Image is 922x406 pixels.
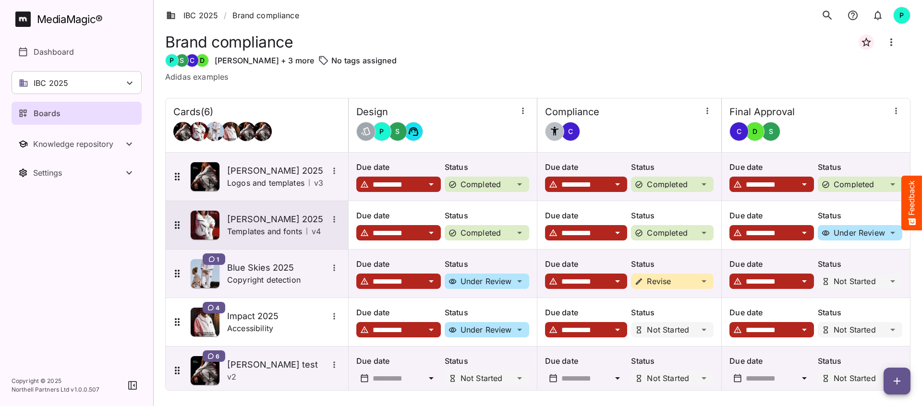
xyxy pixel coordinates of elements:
[227,359,328,370] h5: [PERSON_NAME] test
[461,326,512,334] p: Under Review
[12,385,100,394] p: Northell Partners Ltd v 1.0.0.507
[631,355,714,367] p: Status
[834,229,885,237] p: Under Review
[227,371,236,382] p: v 2
[356,355,441,367] p: Due date
[880,31,903,54] button: Board more options
[461,374,503,382] p: Not Started
[191,308,219,336] img: Asset Thumbnail
[318,55,329,66] img: tag-outline.svg
[328,262,340,274] button: More options for Blue Skies 2025
[15,12,142,27] a: MediaMagic®
[445,161,529,173] p: Status
[12,377,100,385] p: Copyright © 2025
[818,307,902,318] p: Status
[461,180,501,188] p: Completed
[461,277,512,285] p: Under Review
[224,10,227,21] span: /
[818,258,902,270] p: Status
[729,122,749,141] div: C
[314,177,323,189] p: v 3
[12,132,142,155] nav: Knowledge repository
[227,310,328,322] h5: Impact 2025
[729,258,814,270] p: Due date
[818,210,902,221] p: Status
[12,40,142,63] a: Dashboard
[631,210,714,221] p: Status
[173,106,213,118] h4: Cards ( 6 )
[843,5,862,25] button: notifications
[165,71,910,83] p: Adidas examples
[215,55,314,66] p: [PERSON_NAME] + 3 more
[729,161,814,173] p: Due date
[328,213,340,226] button: More options for Xochitl Gomez 2025
[834,374,876,382] p: Not Started
[647,326,689,334] p: Not Started
[227,262,328,274] h5: Blue Skies 2025
[12,161,142,184] nav: Settings
[175,54,189,67] div: S
[34,77,68,89] p: IBC 2025
[191,211,219,239] img: Asset Thumbnail
[893,7,910,24] div: P
[12,161,142,184] button: Toggle Settings
[216,304,219,311] span: 4
[545,210,628,221] p: Due date
[217,255,219,263] span: 1
[834,326,876,334] p: Not Started
[388,122,407,141] div: S
[372,122,391,141] div: P
[761,122,780,141] div: S
[545,355,628,367] p: Due date
[834,277,876,285] p: Not Started
[834,180,874,188] p: Completed
[631,258,714,270] p: Status
[227,274,301,286] p: Copyright detection
[445,355,529,367] p: Status
[191,162,219,191] img: Asset Thumbnail
[312,226,321,237] p: v 4
[306,227,308,236] span: |
[331,55,396,66] p: No tags assigned
[647,374,689,382] p: Not Started
[461,229,501,237] p: Completed
[33,168,123,178] div: Settings
[227,226,302,237] p: Templates and fonts
[817,5,837,25] button: search
[166,10,218,21] a: IBC 2025
[745,122,764,141] div: D
[647,229,687,237] p: Completed
[356,258,441,270] p: Due date
[545,307,628,318] p: Due date
[868,5,887,25] button: notifications
[545,258,628,270] p: Due date
[12,102,142,125] a: Boards
[165,33,293,51] h1: Brand compliance
[445,210,529,221] p: Status
[631,161,714,173] p: Status
[356,307,441,318] p: Due date
[729,210,814,221] p: Due date
[227,177,304,189] p: Logos and templates
[356,210,441,221] p: Due date
[328,358,340,371] button: More options for Tate test
[818,355,902,367] p: Status
[561,122,580,141] div: C
[356,106,388,118] h4: Design
[328,165,340,177] button: More options for Tate McRae 2025
[729,307,814,318] p: Due date
[191,356,219,385] img: Asset Thumbnail
[185,54,199,67] div: C
[647,180,687,188] p: Completed
[37,12,103,27] div: MediaMagic ®
[34,46,74,58] p: Dashboard
[445,307,529,318] p: Status
[34,107,61,119] p: Boards
[33,139,123,149] div: Knowledge repository
[545,106,599,118] h4: Compliance
[191,259,219,288] img: Asset Thumbnail
[631,307,714,318] p: Status
[328,310,340,322] button: More options for Impact 2025
[227,322,273,334] p: Accessibility
[818,161,902,173] p: Status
